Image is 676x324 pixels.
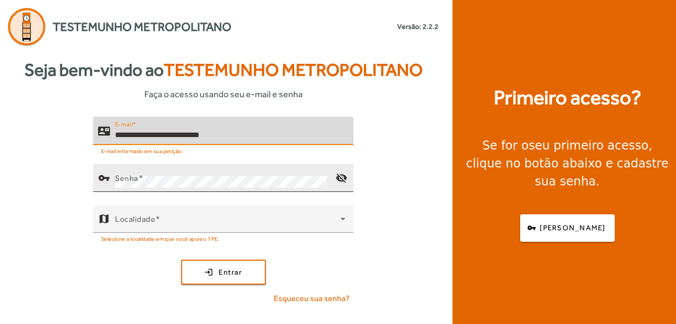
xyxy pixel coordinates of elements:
span: Entrar [219,267,242,278]
mat-label: Localidade [115,214,155,223]
strong: seu primeiro acesso [529,139,649,153]
span: Testemunho Metropolitano [164,60,423,80]
mat-icon: vpn_key [98,172,110,184]
mat-icon: map [98,213,110,225]
span: Testemunho Metropolitano [53,18,231,36]
mat-label: Senha [115,173,138,182]
button: [PERSON_NAME] [520,214,615,242]
span: Esqueceu sua senha? [274,293,349,305]
mat-hint: E-mail informado em sua petição. [101,145,183,156]
button: Entrar [181,260,266,285]
mat-icon: visibility_off [330,166,353,190]
strong: Primeiro acesso? [494,83,641,113]
span: Faça o acesso usando seu e-mail e senha [144,87,303,101]
div: Se for o , clique no botão abaixo e cadastre sua senha. [464,137,670,190]
strong: Seja bem-vindo ao [24,57,423,83]
mat-icon: contact_mail [98,125,110,137]
span: [PERSON_NAME] [540,222,605,234]
mat-label: E-mail [115,121,132,128]
small: Versão: 2.2.2 [397,21,439,32]
img: Logo Agenda [8,8,45,45]
mat-hint: Selecione a localidade em que você apoia o TPE. [101,233,220,244]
